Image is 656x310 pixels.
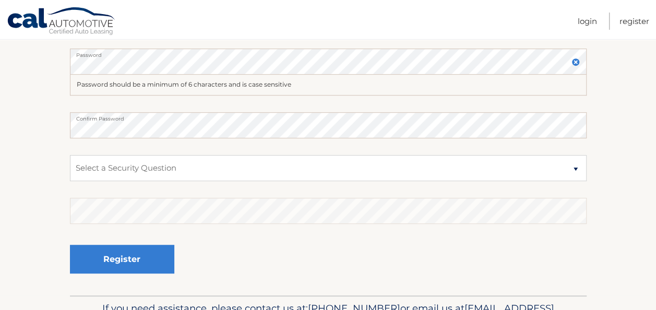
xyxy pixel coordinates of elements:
[571,58,580,66] img: close.svg
[619,13,649,30] a: Register
[70,112,587,121] label: Confirm Password
[578,13,597,30] a: Login
[70,245,174,273] button: Register
[7,7,116,37] a: Cal Automotive
[70,49,587,57] label: Password
[70,75,587,96] div: Password should be a minimum of 6 characters and is case sensitive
